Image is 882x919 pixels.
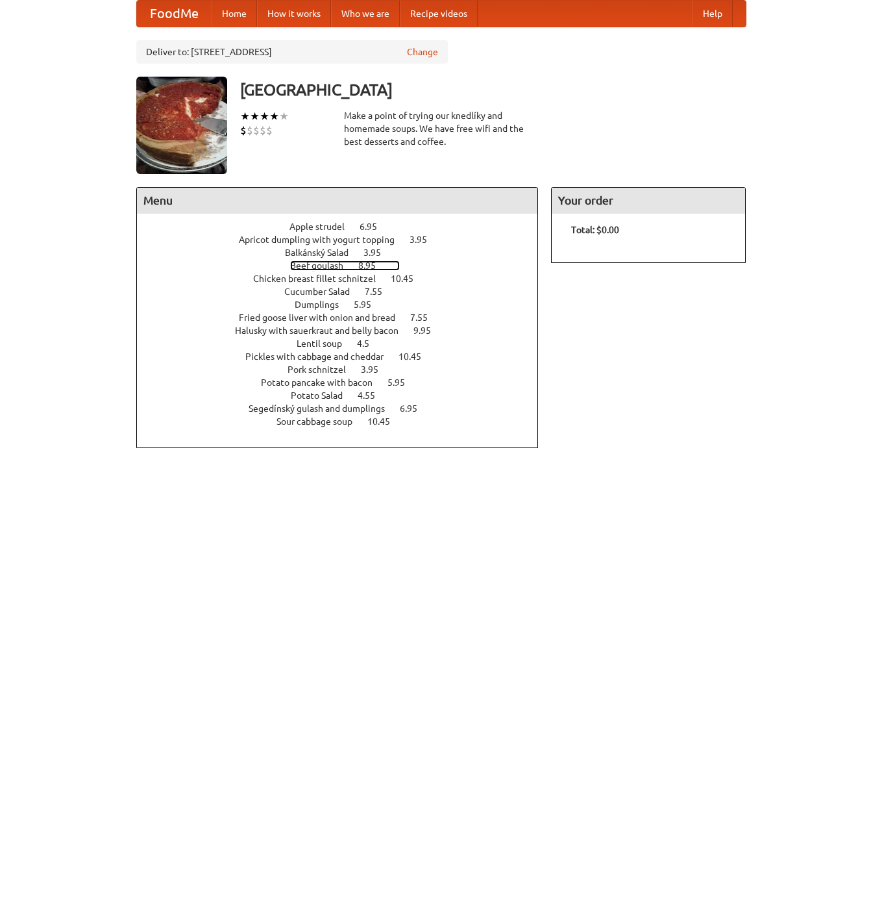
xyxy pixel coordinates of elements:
span: Apricot dumpling with yogurt topping [239,234,408,245]
span: 3.95 [363,247,394,258]
span: Balkánský Salad [285,247,361,258]
a: Pickles with cabbage and cheddar 10.45 [245,351,445,362]
span: Chicken breast fillet schnitzel [253,273,389,284]
a: How it works [257,1,331,27]
span: Segedínský gulash and dumplings [249,403,398,414]
span: Apple strudel [289,221,358,232]
span: Potato pancake with bacon [261,377,386,388]
span: 5.95 [387,377,418,388]
h4: Your order [552,188,745,214]
span: Beef goulash [290,260,356,271]
li: $ [240,123,247,138]
a: Potato pancake with bacon 5.95 [261,377,429,388]
span: 10.45 [398,351,434,362]
a: Beef goulash 8.95 [290,260,400,271]
li: ★ [260,109,269,123]
a: Who we are [331,1,400,27]
span: 10.45 [367,416,403,427]
span: 6.95 [400,403,430,414]
a: FoodMe [137,1,212,27]
span: 3.95 [410,234,440,245]
span: 10.45 [391,273,426,284]
a: Recipe videos [400,1,478,27]
a: Dumplings 5.95 [295,299,395,310]
span: 8.95 [358,260,389,271]
a: Cucumber Salad 7.55 [284,286,406,297]
a: Sour cabbage soup 10.45 [276,416,414,427]
a: Potato Salad 4.55 [291,390,399,401]
span: Dumplings [295,299,352,310]
a: Fried goose liver with onion and bread 7.55 [239,312,452,323]
span: 6.95 [360,221,390,232]
li: ★ [269,109,279,123]
li: ★ [250,109,260,123]
li: $ [247,123,253,138]
a: Home [212,1,257,27]
a: Help [692,1,733,27]
span: Potato Salad [291,390,356,401]
span: Pork schnitzel [288,364,359,375]
h4: Menu [137,188,538,214]
li: ★ [240,109,250,123]
a: Lentil soup 4.5 [297,338,393,349]
span: Fried goose liver with onion and bread [239,312,408,323]
span: 9.95 [413,325,444,336]
a: Segedínský gulash and dumplings 6.95 [249,403,441,414]
span: 4.55 [358,390,388,401]
a: Halusky with sauerkraut and belly bacon 9.95 [235,325,455,336]
span: Halusky with sauerkraut and belly bacon [235,325,411,336]
li: $ [260,123,266,138]
span: Pickles with cabbage and cheddar [245,351,397,362]
a: Apricot dumpling with yogurt topping 3.95 [239,234,451,245]
li: $ [253,123,260,138]
span: Cucumber Salad [284,286,363,297]
h3: [GEOGRAPHIC_DATA] [240,77,746,103]
a: Balkánský Salad 3.95 [285,247,405,258]
img: angular.jpg [136,77,227,174]
a: Change [407,45,438,58]
a: Apple strudel 6.95 [289,221,401,232]
span: Lentil soup [297,338,355,349]
span: 3.95 [361,364,391,375]
b: Total: $0.00 [571,225,619,235]
a: Pork schnitzel 3.95 [288,364,402,375]
span: 7.55 [365,286,395,297]
span: 5.95 [354,299,384,310]
li: ★ [279,109,289,123]
div: Deliver to: [STREET_ADDRESS] [136,40,448,64]
li: $ [266,123,273,138]
a: Chicken breast fillet schnitzel 10.45 [253,273,437,284]
span: Sour cabbage soup [276,416,365,427]
div: Make a point of trying our knedlíky and homemade soups. We have free wifi and the best desserts a... [344,109,539,148]
span: 4.5 [357,338,382,349]
span: 7.55 [410,312,441,323]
